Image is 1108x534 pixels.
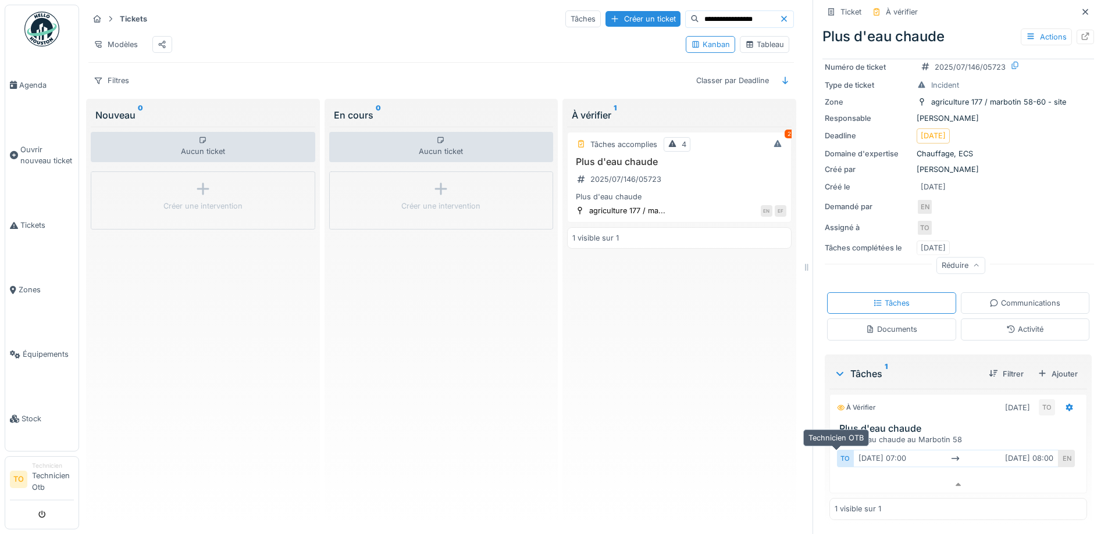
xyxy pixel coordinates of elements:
span: Équipements [23,349,74,360]
a: Zones [5,257,79,322]
li: Technicien Otb [32,461,74,497]
div: 1 visible sur 1 [572,232,619,243]
div: Technicien OTB [803,429,869,446]
div: Documents [865,324,917,335]
sup: 0 [138,108,143,122]
div: 2025/07/146/05723 [935,62,1006,73]
h3: Plus d'eau chaude [839,423,1082,434]
div: TO [1039,399,1055,415]
a: Tickets [5,193,79,257]
a: Ouvrir nouveau ticket [5,117,79,193]
div: 1 visible sur 1 [835,503,881,514]
strong: Tickets [115,13,152,24]
a: Équipements [5,322,79,386]
div: À vérifier [837,403,875,413]
a: TO TechnicienTechnicien Otb [10,461,74,500]
span: Zones [19,284,74,295]
div: [DATE] [921,242,946,253]
div: 2025/07/146/05723 [590,174,661,185]
a: Agenda [5,53,79,117]
div: TO [917,220,933,236]
div: Plus d'eau chaude [572,191,786,202]
div: Aucun ticket [329,132,554,162]
div: Plus d'eau chaude au Marbotin 58 [839,434,1082,445]
div: agriculture 177 / ma... [589,205,665,216]
div: [DATE] [921,181,946,192]
div: TO [837,450,853,467]
h3: Plus d'eau chaude [572,156,786,167]
div: Modèles [88,36,143,53]
div: Communications [989,298,1060,309]
sup: 1 [885,367,888,381]
div: Créer une intervention [163,200,243,212]
div: Créer un ticket [605,11,681,27]
div: Plus d'eau chaude [822,26,1094,47]
sup: 1 [614,108,617,122]
div: [DATE] [921,130,946,141]
span: Stock [22,413,74,424]
div: Tâches accomplies [590,139,657,150]
div: agriculture 177 / marbotin 58-60 - site [931,96,1066,107]
div: [DATE] 07:00 [DATE] 08:00 [853,450,1059,467]
div: Kanban [691,39,730,50]
div: Deadline [825,130,912,141]
div: Tâches [834,367,979,381]
div: Ticket [840,6,861,17]
div: Classer par Deadline [691,72,774,89]
div: Domaine d'expertise [825,148,912,159]
span: Ouvrir nouveau ticket [20,144,74,166]
span: Agenda [19,80,74,91]
div: Filtres [88,72,134,89]
div: EN [917,199,933,215]
div: [PERSON_NAME] [825,113,1092,124]
div: [PERSON_NAME] [825,164,1092,175]
div: Zone [825,96,912,107]
div: Activité [1006,324,1043,335]
div: Tableau [745,39,784,50]
div: Responsable [825,113,912,124]
div: À vérifier [886,6,918,17]
div: Ajouter [1033,366,1082,382]
div: Type de ticket [825,80,912,91]
div: Chauffage, ECS [825,148,1092,159]
div: Actions [1021,28,1072,45]
div: Réduire [936,257,985,274]
div: EN [1059,450,1075,467]
sup: 0 [376,108,381,122]
div: Aucun ticket [91,132,315,162]
div: 4 [682,139,686,150]
div: Tâches [873,298,910,309]
div: Incident [931,80,959,91]
div: Tâches [565,10,601,27]
div: Technicien [32,461,74,470]
div: Demandé par [825,201,912,212]
div: Créé par [825,164,912,175]
div: Filtrer [984,366,1028,382]
a: Stock [5,386,79,451]
span: Tickets [20,220,74,231]
div: Créer une intervention [401,200,480,212]
div: [DATE] [1005,402,1030,413]
div: À vérifier [572,108,787,122]
div: Créé le [825,181,912,192]
div: EF [775,205,786,217]
div: Assigné à [825,222,912,233]
div: Numéro de ticket [825,62,912,73]
div: EN [761,205,772,217]
div: 2 [785,130,794,138]
div: Tâches complétées le [825,242,912,253]
div: Nouveau [95,108,311,122]
div: En cours [334,108,549,122]
li: TO [10,471,27,488]
img: Badge_color-CXgf-gQk.svg [24,12,59,46]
